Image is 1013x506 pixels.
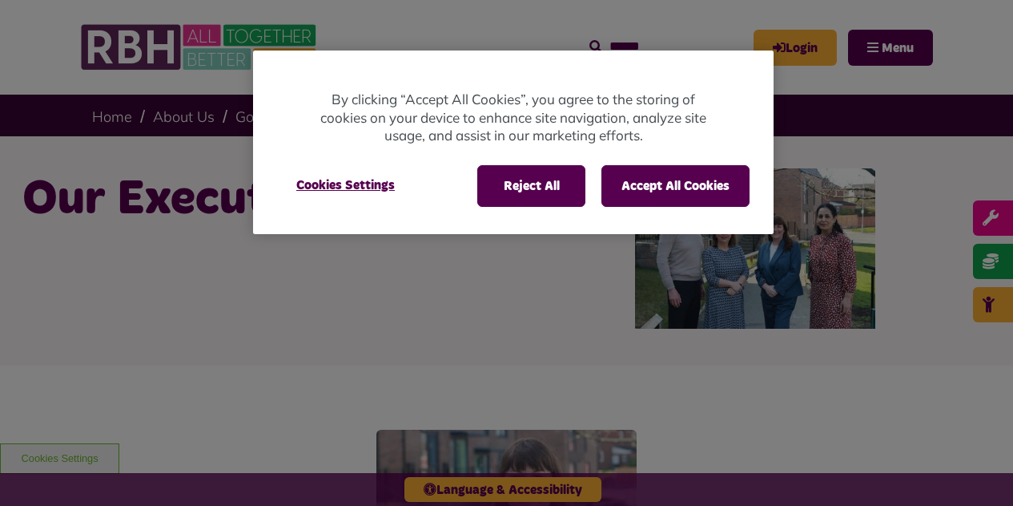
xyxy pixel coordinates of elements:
p: By clicking “Accept All Cookies”, you agree to the storing of cookies on your device to enhance s... [317,91,710,145]
button: Reject All [477,165,585,207]
button: Accept All Cookies [601,165,750,207]
div: Privacy [253,51,774,234]
button: Cookies Settings [277,165,414,205]
div: Cookie banner [253,51,774,234]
